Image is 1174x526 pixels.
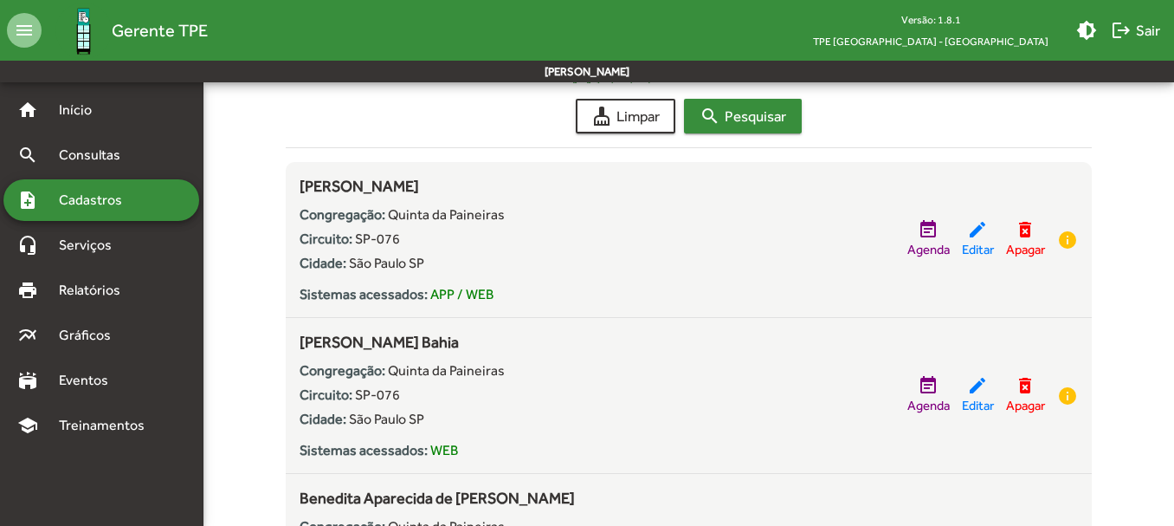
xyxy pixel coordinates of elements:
[48,100,117,120] span: Início
[300,286,428,302] strong: Sistemas acessados:
[962,240,994,260] span: Editar
[300,362,385,379] strong: Congregação:
[48,370,132,391] span: Eventos
[700,106,720,127] mat-icon: search
[300,442,428,458] strong: Sistemas acessados:
[907,240,950,260] span: Agenda
[907,396,950,416] span: Agenda
[1015,375,1035,396] mat-icon: delete_forever
[1104,15,1167,46] button: Sair
[17,415,38,436] mat-icon: school
[17,370,38,391] mat-icon: stadium
[300,231,352,247] strong: Circuito:
[799,30,1062,52] span: TPE [GEOGRAPHIC_DATA] - [GEOGRAPHIC_DATA]
[349,255,424,271] span: São Paulo SP
[17,280,38,301] mat-icon: print
[42,3,208,59] a: Gerente TPE
[17,100,38,120] mat-icon: home
[1057,230,1078,250] mat-icon: info
[1111,15,1160,46] span: Sair
[388,206,505,223] span: Quinta da Paineiras
[1015,219,1035,240] mat-icon: delete_forever
[355,231,400,247] span: SP-076
[48,280,143,301] span: Relatórios
[300,333,459,351] span: [PERSON_NAME] Bahia
[300,206,385,223] strong: Congregação:
[918,375,939,396] mat-icon: event_note
[1111,20,1132,41] mat-icon: logout
[355,386,400,403] span: SP-076
[48,415,165,436] span: Treinamentos
[17,235,38,256] mat-icon: headset_mic
[300,255,346,271] strong: Cidade:
[700,101,786,132] span: Pesquisar
[48,325,134,346] span: Gráficos
[799,9,1062,30] div: Versão: 1.8.1
[962,396,994,416] span: Editar
[48,190,145,211] span: Cadastros
[48,145,143,166] span: Consultas
[430,442,458,458] span: WEB
[55,3,112,59] img: Logo
[684,99,802,133] button: Pesquisar
[300,177,419,195] span: [PERSON_NAME]
[591,106,612,127] mat-icon: cleaning_services
[388,362,505,379] span: Quinta da Paineiras
[1006,240,1045,260] span: Apagar
[430,286,493,302] span: APP / WEB
[1006,396,1045,416] span: Apagar
[1076,20,1097,41] mat-icon: brightness_medium
[17,145,38,166] mat-icon: search
[967,375,988,396] mat-icon: edit
[1057,386,1078,406] mat-icon: info
[17,190,38,211] mat-icon: note_add
[918,219,939,240] mat-icon: event_note
[967,219,988,240] mat-icon: edit
[17,325,38,346] mat-icon: multiline_chart
[300,386,352,403] strong: Circuito:
[112,16,208,44] span: Gerente TPE
[48,235,135,256] span: Serviços
[591,101,660,132] span: Limpar
[7,13,42,48] mat-icon: menu
[300,489,575,507] span: Benedita Aparecida de [PERSON_NAME]
[349,411,424,427] span: São Paulo SP
[576,99,675,133] button: Limpar
[300,411,346,427] strong: Cidade:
